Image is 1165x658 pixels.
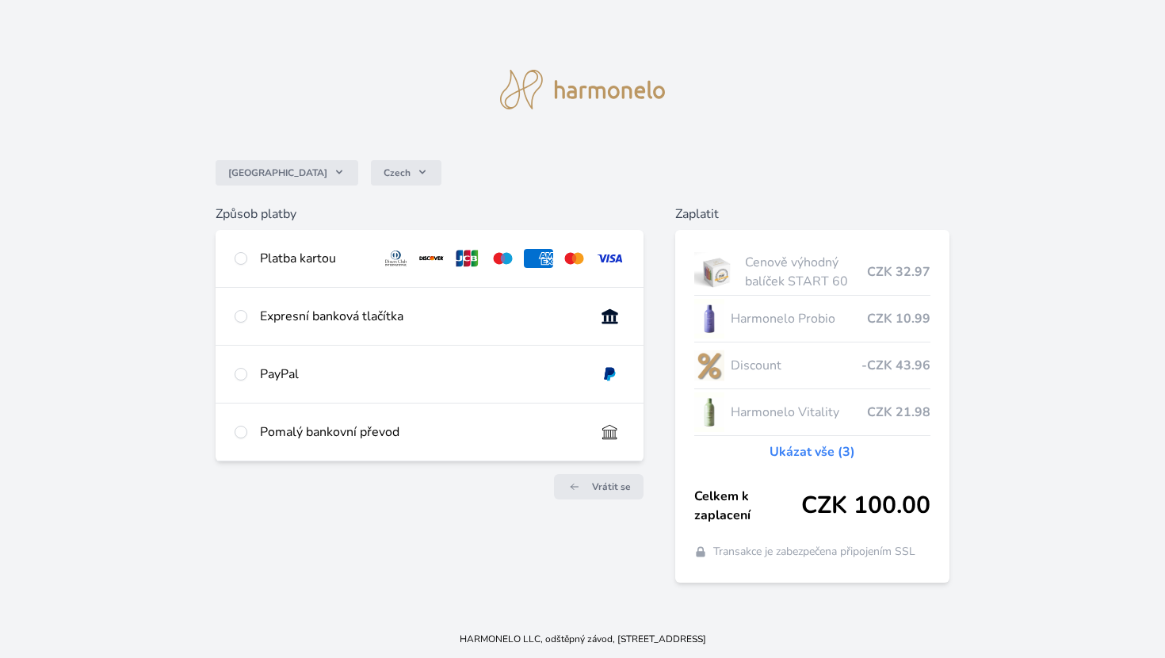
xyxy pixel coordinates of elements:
[524,249,553,268] img: amex.svg
[595,307,625,326] img: onlineBanking_CZ.svg
[694,299,724,339] img: CLEAN_PROBIO_se_stinem_x-lo.jpg
[713,544,915,560] span: Transakce je zabezpečena připojením SSL
[731,403,868,422] span: Harmonelo Vitality
[745,253,867,291] span: Cenově výhodný balíček START 60
[867,309,930,328] span: CZK 10.99
[260,365,582,384] div: PayPal
[453,249,482,268] img: jcb.svg
[731,356,862,375] span: Discount
[216,205,644,224] h6: Způsob platby
[694,487,802,525] span: Celkem k zaplacení
[675,205,950,224] h6: Zaplatit
[592,480,631,493] span: Vrátit se
[260,307,582,326] div: Expresní banková tlačítka
[500,70,665,109] img: logo.svg
[417,249,446,268] img: discover.svg
[731,309,868,328] span: Harmonelo Probio
[694,392,724,432] img: CLEAN_VITALITY_se_stinem_x-lo.jpg
[694,252,739,292] img: start.jpg
[260,423,582,442] div: Pomalý bankovní převod
[770,442,855,461] a: Ukázat vše (3)
[595,249,625,268] img: visa.svg
[560,249,589,268] img: mc.svg
[371,160,441,186] button: Czech
[595,423,625,442] img: bankTransfer_IBAN.svg
[488,249,518,268] img: maestro.svg
[867,403,930,422] span: CZK 21.98
[260,249,369,268] div: Platba kartou
[554,474,644,499] a: Vrátit se
[595,365,625,384] img: paypal.svg
[801,492,930,520] span: CZK 100.00
[228,166,327,179] span: [GEOGRAPHIC_DATA]
[216,160,358,186] button: [GEOGRAPHIC_DATA]
[867,262,930,281] span: CZK 32.97
[381,249,411,268] img: diners.svg
[384,166,411,179] span: Czech
[694,346,724,385] img: discount-lo.png
[861,356,930,375] span: -CZK 43.96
